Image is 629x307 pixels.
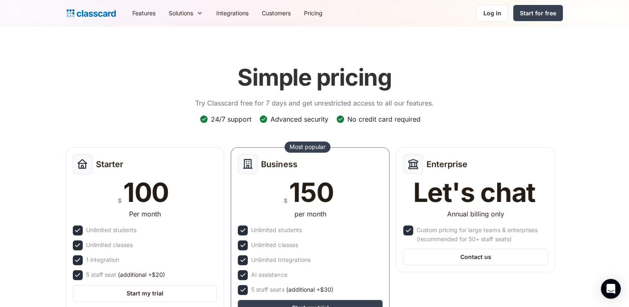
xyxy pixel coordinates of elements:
[86,270,165,279] div: 5 staff seat
[297,4,329,22] a: Pricing
[86,240,133,249] div: Unlimited classes
[294,209,326,219] div: per month
[67,7,116,19] a: home
[413,179,536,206] div: Let's chat
[86,225,136,235] div: Unlimited students
[126,4,162,22] a: Features
[251,225,301,235] div: Unlimited students
[210,4,255,22] a: Integrations
[251,255,310,264] div: Unlimited Integrations
[73,285,218,302] a: Start my trial
[520,9,556,17] div: Start for free
[129,209,161,219] div: Per month
[426,159,467,169] h2: Enterprise
[513,5,563,21] a: Start for free
[261,159,297,169] h2: Business
[270,115,328,124] div: Advanced security
[289,179,333,206] div: 150
[447,209,504,219] div: Annual billing only
[403,249,548,265] a: Contact us
[237,64,392,91] h1: Simple pricing
[123,179,169,206] div: 100
[416,225,546,244] div: Custom pricing for large teams & enterprises (recommended for 50+ staff seats)
[289,143,325,151] div: Most popular
[286,285,333,294] span: (additional +$30)
[251,285,333,294] div: 5 staff seats
[96,159,123,169] h2: Starter
[118,195,122,206] div: $
[162,4,210,22] div: Solutions
[251,240,298,249] div: Unlimited classes
[251,270,287,279] div: AI assistance
[86,255,119,264] div: 1 integration
[211,115,251,124] div: 24/7 support
[169,9,193,17] div: Solutions
[483,9,501,17] div: Log in
[195,98,434,108] p: Try Classcard free for 7 days and get unrestricted access to all our features.
[476,5,508,22] a: Log in
[255,4,297,22] a: Customers
[601,279,621,299] div: Open Intercom Messenger
[284,195,287,206] div: $
[118,270,165,279] span: (additional +$20)
[347,115,421,124] div: No credit card required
